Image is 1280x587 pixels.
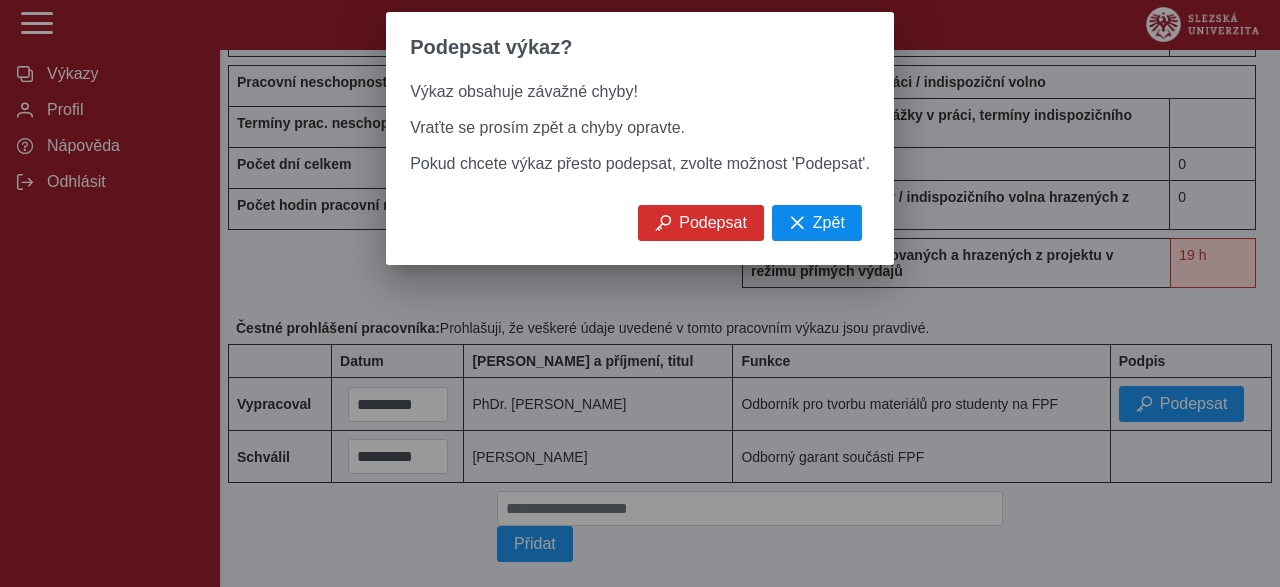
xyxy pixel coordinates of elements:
[638,205,764,241] button: Podepsat
[410,83,870,172] span: Výkaz obsahuje závažné chyby! Vraťte se prosím zpět a chyby opravte. Pokud chcete výkaz přesto po...
[410,36,572,59] span: Podepsat výkaz?
[679,214,747,232] span: Podepsat
[813,214,845,232] span: Zpět
[772,205,862,241] button: Zpět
